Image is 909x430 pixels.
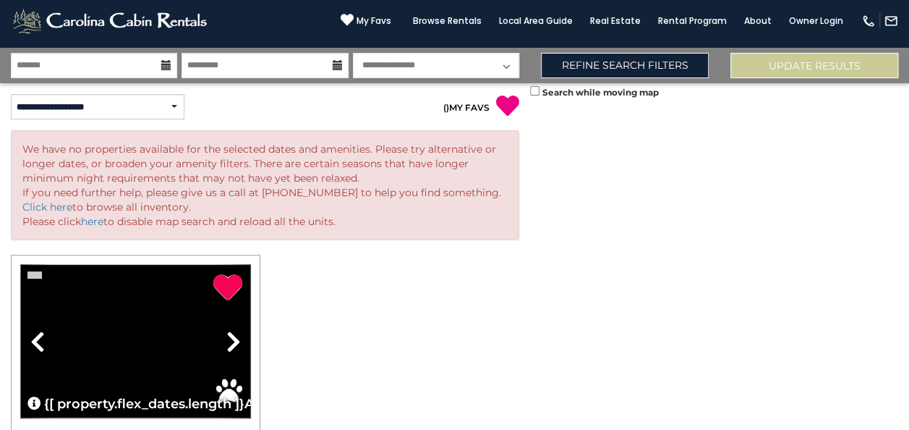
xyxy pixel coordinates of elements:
a: here [81,215,103,228]
a: Refine Search Filters [541,53,709,78]
input: Search while moving map [530,86,539,96]
img: White-1-2.png [11,7,211,35]
a: About [737,11,779,31]
p: We have no properties available for the selected dates and amenities. Please try alternative or l... [22,142,508,214]
a: Remove from favorites [213,273,242,304]
a: Local Area Guide [492,11,580,31]
img: phone-regular-white.png [861,14,876,28]
span: Please click to disable map search and reload all the units. [22,215,336,228]
span: ( ) [443,102,449,113]
button: Update Results [730,53,898,78]
button: {[ property.flex_dates.length ]}Alternate Dates Available [27,395,414,414]
a: ()MY FAVS [443,102,490,113]
a: Real Estate [583,11,648,31]
a: Owner Login [782,11,850,31]
span: My Favs [357,14,391,28]
a: Browse Rentals [406,11,489,31]
a: Rental Program [651,11,734,31]
a: Click here [22,201,72,214]
a: My Favs [341,13,391,28]
span: {[ property.flex_dates.length ]} [44,395,244,414]
small: Search while moving map [542,87,659,98]
img: mail-regular-white.png [884,14,898,28]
